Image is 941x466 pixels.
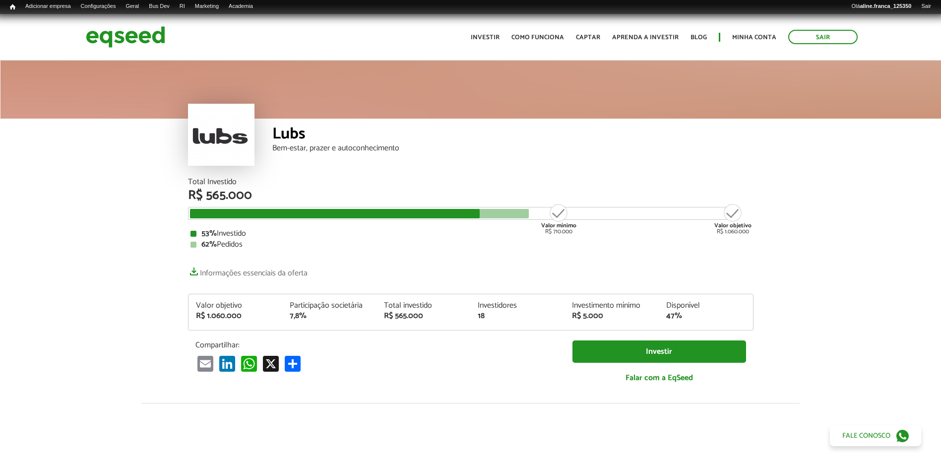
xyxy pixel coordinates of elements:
a: RI [175,2,190,10]
a: X [261,355,281,371]
a: Aprenda a investir [612,34,679,41]
a: Sair [788,30,858,44]
strong: aline.franca_125350 [860,3,912,9]
a: Oláaline.franca_125350 [847,2,917,10]
div: Total Investido [188,178,753,186]
div: 7,8% [290,312,369,320]
div: Disponível [666,302,746,310]
div: R$ 710.000 [540,203,577,235]
span: Início [10,3,15,10]
strong: 62% [201,238,217,251]
a: Falar com a EqSeed [572,368,746,388]
a: Investir [471,34,500,41]
p: Compartilhar: [195,340,558,350]
div: Bem-estar, prazer e autoconhecimento [272,144,753,152]
a: Informações essenciais da oferta [188,264,308,277]
a: Início [5,2,20,12]
a: Blog [690,34,707,41]
strong: Valor mínimo [541,221,576,230]
a: Bus Dev [144,2,175,10]
a: WhatsApp [239,355,259,371]
div: Pedidos [190,241,751,249]
a: Minha conta [732,34,776,41]
a: Academia [224,2,258,10]
a: Investir [572,340,746,363]
a: Como funciona [511,34,564,41]
a: Email [195,355,215,371]
a: LinkedIn [217,355,237,371]
div: R$ 1.060.000 [714,203,752,235]
div: Investidores [478,302,557,310]
a: Adicionar empresa [20,2,76,10]
a: Fale conosco [830,425,921,446]
a: Marketing [190,2,224,10]
div: R$ 565.000 [188,189,753,202]
a: Captar [576,34,600,41]
a: Sair [916,2,936,10]
div: 47% [666,312,746,320]
div: Participação societária [290,302,369,310]
div: R$ 565.000 [384,312,463,320]
img: EqSeed [86,24,165,50]
a: Geral [121,2,144,10]
div: Investimento mínimo [572,302,651,310]
div: Lubs [272,126,753,144]
strong: Valor objetivo [714,221,752,230]
div: Valor objetivo [196,302,275,310]
strong: 53% [201,227,217,240]
a: Compartilhar [283,355,303,371]
div: Total investido [384,302,463,310]
div: R$ 5.000 [572,312,651,320]
div: Investido [190,230,751,238]
a: Configurações [76,2,121,10]
div: 18 [478,312,557,320]
div: R$ 1.060.000 [196,312,275,320]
